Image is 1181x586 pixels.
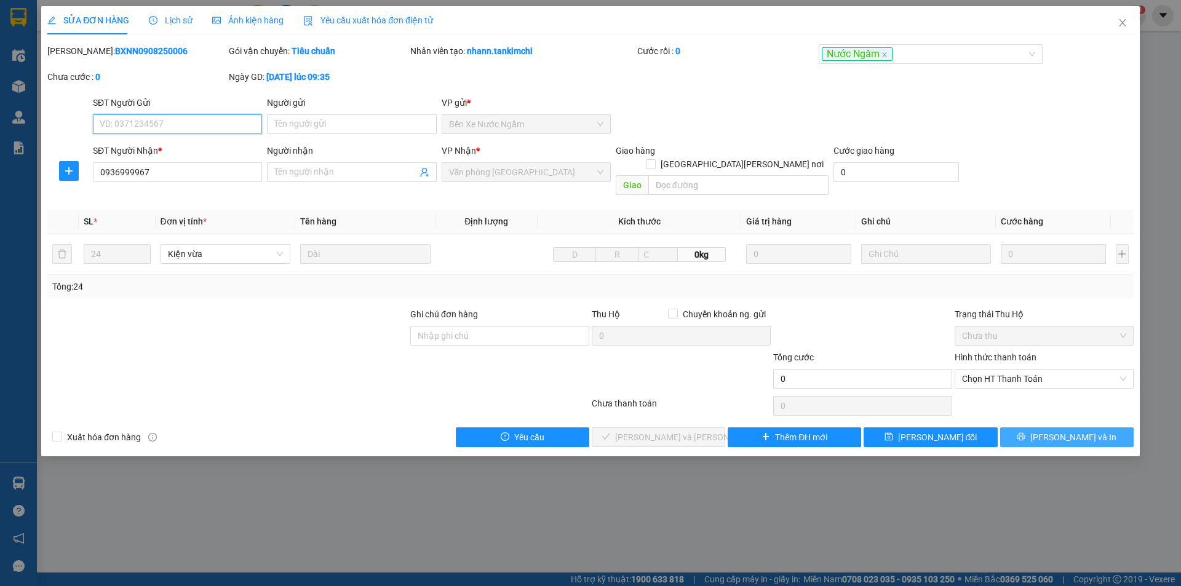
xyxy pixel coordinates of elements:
[292,46,335,56] b: Tiêu chuẩn
[861,244,992,264] input: Ghi Chú
[514,430,544,444] span: Yêu cầu
[60,166,78,176] span: plus
[410,44,635,58] div: Nhân viên tạo:
[47,44,226,58] div: [PERSON_NAME]:
[637,44,816,58] div: Cước rồi :
[1017,432,1025,442] span: printer
[1105,6,1140,41] button: Close
[420,167,429,177] span: user-add
[761,432,770,442] span: plus
[149,15,193,25] span: Lịch sử
[85,52,164,93] li: [PERSON_NAME] [GEOGRAPHIC_DATA]
[267,144,436,157] div: Người nhận
[410,309,478,319] label: Ghi chú đơn hàng
[1001,216,1043,226] span: Cước hàng
[93,96,262,109] div: SĐT Người Gửi
[149,16,157,25] span: clock-circle
[856,210,996,234] th: Ghi chú
[616,146,655,156] span: Giao hàng
[1001,244,1105,264] input: 0
[47,16,56,25] span: edit
[449,163,603,181] span: Văn phòng Đà Nẵng
[955,352,1036,362] label: Hình thức thanh toán
[1116,244,1129,264] button: plus
[648,175,829,195] input: Dọc đường
[864,427,997,447] button: save[PERSON_NAME] đổi
[728,427,861,447] button: plusThêm ĐH mới
[464,216,508,226] span: Định lượng
[303,15,433,25] span: Yêu cầu xuất hóa đơn điện tử
[148,433,157,441] span: info-circle
[833,146,894,156] label: Cước giao hàng
[6,6,178,30] li: [PERSON_NAME]
[6,52,85,79] li: VP Bến Xe Nước Ngầm
[501,432,509,442] span: exclamation-circle
[881,52,888,58] span: close
[675,46,680,56] b: 0
[1118,18,1127,28] span: close
[678,247,726,262] span: 0kg
[616,175,648,195] span: Giao
[6,82,15,90] span: phone
[93,144,262,157] div: SĐT Người Nhận
[773,352,814,362] span: Tổng cước
[115,46,188,56] b: BXNN0908250006
[6,81,58,105] b: 19005151, 0707597597
[1000,427,1134,447] button: printer[PERSON_NAME] và In
[300,244,431,264] input: VD: Bàn, Ghế
[962,327,1126,345] span: Chưa thu
[47,70,226,84] div: Chưa cước :
[885,432,893,442] span: save
[229,44,408,58] div: Gói vận chuyển:
[1030,430,1116,444] span: [PERSON_NAME] và In
[300,216,336,226] span: Tên hàng
[746,216,792,226] span: Giá trị hàng
[442,146,476,156] span: VP Nhận
[410,326,589,346] input: Ghi chú đơn hàng
[212,16,221,25] span: picture
[95,72,100,82] b: 0
[6,6,49,49] img: logo.jpg
[266,72,330,82] b: [DATE] lúc 09:35
[638,247,678,262] input: C
[212,15,284,25] span: Ảnh kiện hàng
[168,245,284,263] span: Kiện vừa
[52,244,72,264] button: delete
[898,430,977,444] span: [PERSON_NAME] đổi
[1119,375,1127,382] span: close-circle
[449,115,603,133] span: Bến Xe Nước Ngầm
[746,244,851,264] input: 0
[84,216,93,226] span: SL
[229,70,408,84] div: Ngày GD:
[955,307,1134,321] div: Trạng thái Thu Hộ
[678,307,771,321] span: Chuyển khoản ng. gửi
[822,47,893,61] span: Nước Ngầm
[59,161,79,181] button: plus
[456,427,589,447] button: exclamation-circleYêu cầu
[467,46,533,56] b: nhann.tankimchi
[592,309,620,319] span: Thu Hộ
[618,216,661,226] span: Kích thước
[592,427,725,447] button: check[PERSON_NAME] và [PERSON_NAME] hàng
[267,96,436,109] div: Người gửi
[161,216,207,226] span: Đơn vị tính
[775,430,827,444] span: Thêm ĐH mới
[442,96,611,109] div: VP gửi
[303,16,313,26] img: icon
[833,162,959,182] input: Cước giao hàng
[62,430,146,444] span: Xuất hóa đơn hàng
[656,157,829,171] span: [GEOGRAPHIC_DATA][PERSON_NAME] nơi
[553,247,597,262] input: D
[595,247,639,262] input: R
[52,280,456,293] div: Tổng: 24
[962,370,1126,388] span: Chọn HT Thanh Toán
[47,15,129,25] span: SỬA ĐƠN HÀNG
[590,397,772,418] div: Chưa thanh toán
